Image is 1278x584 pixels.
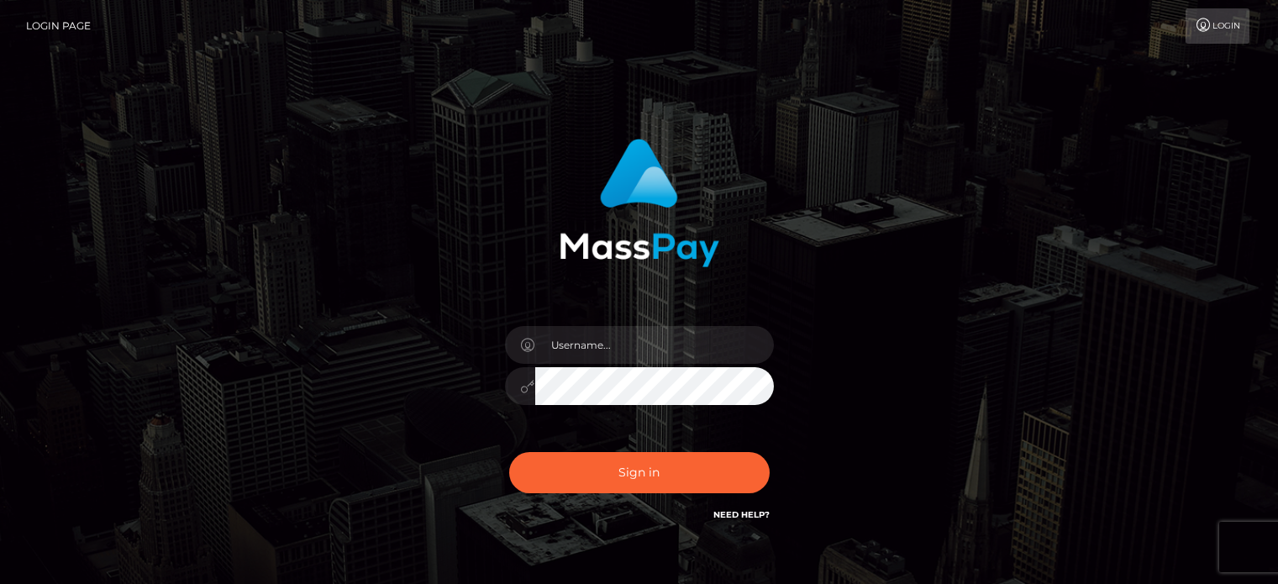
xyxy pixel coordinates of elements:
[509,452,770,493] button: Sign in
[26,8,91,44] a: Login Page
[1186,8,1249,44] a: Login
[535,326,774,364] input: Username...
[713,509,770,520] a: Need Help?
[560,139,719,267] img: MassPay Login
